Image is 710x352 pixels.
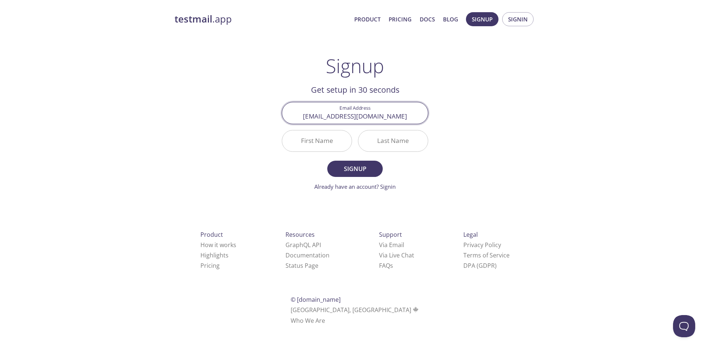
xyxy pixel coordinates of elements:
[466,12,498,26] button: Signup
[673,315,695,337] iframe: Help Scout Beacon - Open
[175,13,212,25] strong: testmail
[314,183,396,190] a: Already have an account? Signin
[420,14,435,24] a: Docs
[175,13,348,25] a: testmail.app
[379,262,393,270] a: FAQ
[472,14,493,24] span: Signup
[285,262,318,270] a: Status Page
[285,230,315,239] span: Resources
[335,164,375,174] span: Signup
[200,251,229,259] a: Highlights
[508,14,528,24] span: Signin
[390,262,393,270] span: s
[354,14,381,24] a: Product
[282,83,428,96] h2: Get setup in 30 seconds
[291,317,325,325] a: Who We Are
[502,12,534,26] button: Signin
[327,161,383,177] button: Signup
[200,230,223,239] span: Product
[200,241,236,249] a: How it works
[379,251,414,259] a: Via Live Chat
[463,251,510,259] a: Terms of Service
[285,241,321,249] a: GraphQL API
[379,241,404,249] a: Via Email
[326,55,384,77] h1: Signup
[389,14,412,24] a: Pricing
[285,251,329,259] a: Documentation
[291,306,420,314] span: [GEOGRAPHIC_DATA], [GEOGRAPHIC_DATA]
[463,262,497,270] a: DPA (GDPR)
[443,14,458,24] a: Blog
[379,230,402,239] span: Support
[200,262,220,270] a: Pricing
[463,241,501,249] a: Privacy Policy
[291,295,341,304] span: © [DOMAIN_NAME]
[463,230,478,239] span: Legal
